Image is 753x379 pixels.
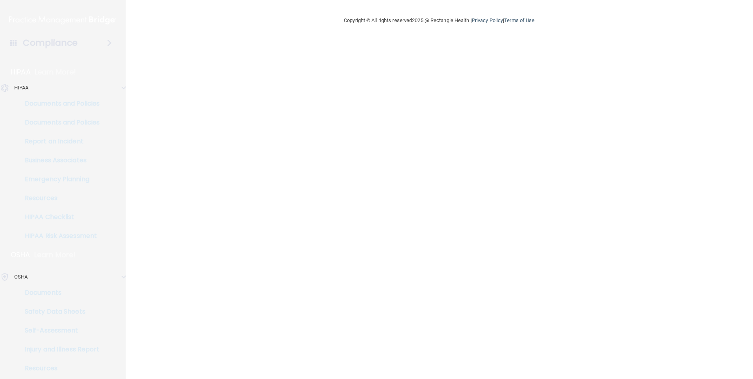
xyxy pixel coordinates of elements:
[5,213,113,221] p: HIPAA Checklist
[14,83,29,93] p: HIPAA
[5,194,113,202] p: Resources
[5,175,113,183] p: Emergency Planning
[5,137,113,145] p: Report an Incident
[295,8,583,33] div: Copyright © All rights reserved 2025 @ Rectangle Health | |
[472,17,503,23] a: Privacy Policy
[5,346,113,353] p: Injury and Illness Report
[9,12,116,28] img: PMB logo
[11,67,31,77] p: HIPAA
[5,100,113,108] p: Documents and Policies
[23,37,78,48] h4: Compliance
[34,250,76,260] p: Learn More!
[5,119,113,126] p: Documents and Policies
[5,289,113,297] p: Documents
[5,156,113,164] p: Business Associates
[5,364,113,372] p: Resources
[14,272,28,282] p: OSHA
[504,17,534,23] a: Terms of Use
[5,308,113,316] p: Safety Data Sheets
[5,232,113,240] p: HIPAA Risk Assessment
[35,67,76,77] p: Learn More!
[5,327,113,334] p: Self-Assessment
[11,250,30,260] p: OSHA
